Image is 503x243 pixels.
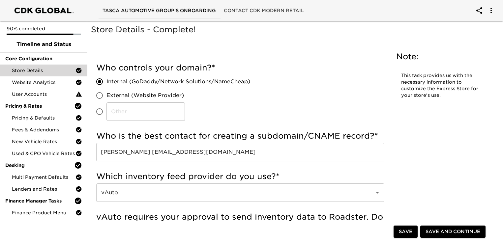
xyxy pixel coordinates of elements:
[91,24,493,35] h5: Store Details - Complete!
[420,226,486,238] button: Save and Continue
[96,131,384,141] h5: Who is the best contact for creating a subdomain/CNAME record?
[5,40,82,48] span: Timeline and Status
[12,79,75,86] span: Website Analytics
[399,228,412,236] span: Save
[483,3,499,18] button: account of current user
[106,92,184,99] span: External (Website Provider)
[5,55,82,62] span: Core Configuration
[96,171,384,182] h5: Which inventory feed provider do you use?
[401,72,479,99] p: This task provides us with the necessary information to customize the Express Store for your stor...
[106,102,185,121] input: Other
[12,115,75,121] span: Pricing & Defaults
[12,126,75,133] span: Fees & Addendums
[12,138,75,145] span: New Vehicle Rates
[7,25,81,32] p: 90% completed
[394,226,418,238] button: Save
[12,209,75,216] span: Finance Product Menu
[96,63,384,73] h5: Who controls your domain?
[224,7,304,15] span: Contact CDK Modern Retail
[5,103,74,109] span: Pricing & Rates
[103,7,216,15] span: Tasca Automotive Group's Onboarding
[106,78,250,86] span: Internal (GoDaddy/Network Solutions/NameCheap)
[471,3,487,18] button: account of current user
[373,188,382,197] button: Open
[12,186,75,192] span: Lenders and Rates
[12,67,75,74] span: Store Details
[12,91,75,97] span: User Accounts
[5,198,74,204] span: Finance Manager Tasks
[5,162,74,169] span: Desking
[12,150,75,157] span: Used & CPO Vehicle Rates
[396,51,484,62] h5: Note:
[426,228,480,236] span: Save and Continue
[12,174,75,180] span: Multi Payment Defaults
